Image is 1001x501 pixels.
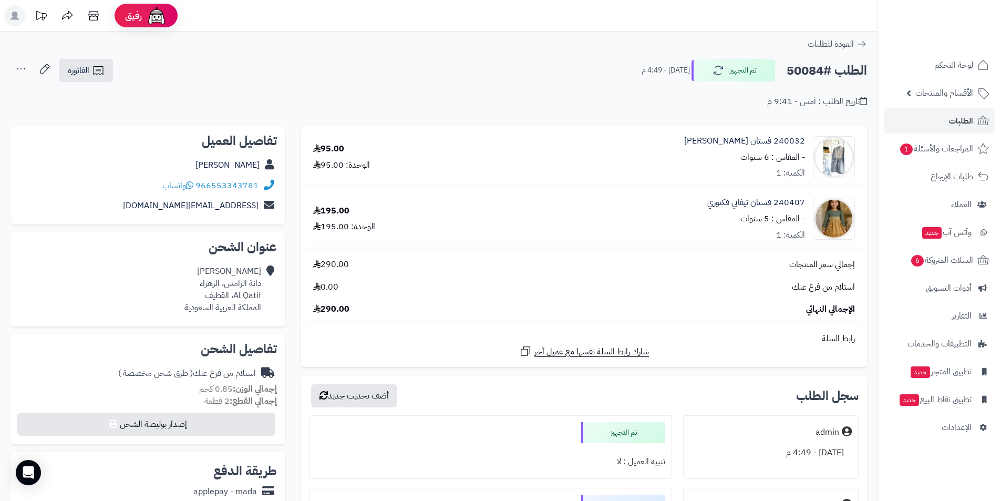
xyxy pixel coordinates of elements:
span: وآتس آب [921,225,972,240]
span: 0.00 [313,281,338,293]
a: التقارير [884,303,995,329]
a: الإعدادات [884,415,995,440]
span: الفاتورة [68,64,89,77]
span: رفيق [125,9,142,22]
span: إجمالي سعر المنتجات [789,259,855,271]
small: - المقاس : 5 سنوات [740,212,805,225]
img: 1746366524-file_00000000c9cc61f784208084d04417df-90x90.png [813,198,854,240]
a: أدوات التسويق [884,275,995,301]
a: الفاتورة [59,59,113,82]
span: شارك رابط السلة نفسها مع عميل آخر [534,346,649,358]
span: لوحة التحكم [934,58,973,73]
a: 240407 فستان تيفاتي فكتوري [707,197,805,209]
span: العملاء [951,197,972,212]
a: لوحة التحكم [884,53,995,78]
a: السلات المتروكة6 [884,248,995,273]
a: واتساب [162,179,193,192]
small: [DATE] - 4:49 م [642,65,690,76]
a: [EMAIL_ADDRESS][DOMAIN_NAME] [123,199,259,212]
small: - المقاس : 6 سنوات [740,151,805,163]
div: الكمية: 1 [776,167,805,179]
a: تطبيق المتجرجديد [884,359,995,384]
div: تم التجهيز [581,422,665,443]
span: تطبيق نقاط البيع [899,392,972,407]
span: ( طرق شحن مخصصة ) [118,367,193,380]
a: 240032 فستان [PERSON_NAME] [684,135,805,147]
span: طلبات الإرجاع [931,169,973,184]
div: [PERSON_NAME] دانة الرامس، الزهراء Al Qatif، القطيف المملكة العربية السعودية [184,265,261,313]
span: أدوات التسويق [926,281,972,295]
span: 290.00 [313,303,349,315]
h2: تفاصيل الشحن [19,343,277,355]
span: الطلبات [949,114,973,128]
a: [PERSON_NAME] [195,159,260,171]
span: التقارير [952,309,972,323]
strong: إجمالي الوزن: [233,383,277,395]
div: رابط السلة [305,333,863,345]
small: 2 قطعة [204,395,277,407]
span: جديد [900,394,919,406]
a: المراجعات والأسئلة1 [884,136,995,161]
img: ai-face.png [146,5,167,26]
h2: عنوان الشحن [19,241,277,253]
button: أضف تحديث جديد [311,384,397,407]
a: تطبيق نقاط البيعجديد [884,387,995,412]
span: تطبيق المتجر [910,364,972,379]
a: 966553343781 [195,179,259,192]
span: جديد [911,366,930,378]
div: تاريخ الطلب : أمس - 9:41 م [767,96,867,108]
span: 6 [911,255,924,267]
h3: سجل الطلب [796,390,859,402]
span: 1 [900,144,913,155]
div: الكمية: 1 [776,229,805,241]
span: الإعدادات [942,420,972,435]
div: 95.00 [313,143,344,155]
div: 195.00 [313,205,349,217]
div: [DATE] - 4:49 م [690,443,852,463]
span: استلام من فرع عنك [792,281,855,293]
div: applepay - mada [193,486,257,498]
strong: إجمالي القطع: [230,395,277,407]
a: العملاء [884,192,995,217]
button: تم التجهيز [692,59,776,81]
h2: تفاصيل العميل [19,135,277,147]
small: 0.85 كجم [199,383,277,395]
a: التطبيقات والخدمات [884,331,995,356]
img: 1740573798-ED494116-1C5D-44DE-B67D-955F7347D823-90x90.jpeg [813,136,854,178]
span: جديد [922,227,942,239]
a: طلبات الإرجاع [884,164,995,189]
a: شارك رابط السلة نفسها مع عميل آخر [519,345,649,358]
span: السلات المتروكة [910,253,973,268]
span: العودة للطلبات [808,38,854,50]
button: إصدار بوليصة الشحن [17,413,275,436]
a: وآتس آبجديد [884,220,995,245]
div: الوحدة: 95.00 [313,159,370,171]
div: تنبيه العميل : لا [316,452,665,472]
h2: طريقة الدفع [213,465,277,477]
span: الأقسام والمنتجات [915,86,973,100]
div: استلام من فرع عنك [118,367,256,380]
a: الطلبات [884,108,995,134]
a: العودة للطلبات [808,38,867,50]
div: Open Intercom Messenger [16,460,41,485]
span: الإجمالي النهائي [806,303,855,315]
h2: الطلب #50084 [787,60,867,81]
div: admin [816,426,839,438]
span: 290.00 [313,259,349,271]
div: الوحدة: 195.00 [313,221,375,233]
img: logo-2.png [930,8,991,30]
a: تحديثات المنصة [28,5,54,29]
span: التطبيقات والخدمات [907,336,972,351]
span: المراجعات والأسئلة [899,141,973,156]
